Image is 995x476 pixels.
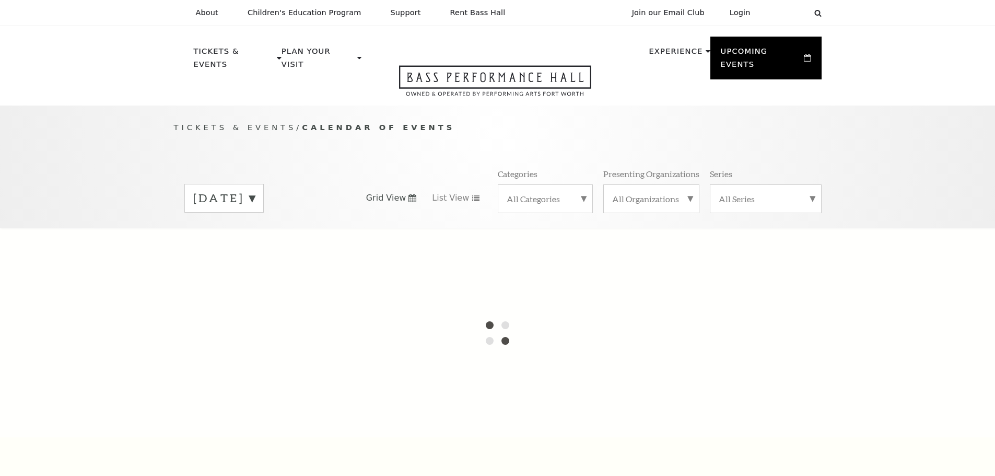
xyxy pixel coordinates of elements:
[282,45,355,77] p: Plan Your Visit
[366,192,406,204] span: Grid View
[174,121,822,134] p: /
[248,8,361,17] p: Children's Education Program
[767,8,804,18] select: Select:
[649,45,703,64] p: Experience
[196,8,218,17] p: About
[721,45,802,77] p: Upcoming Events
[194,45,275,77] p: Tickets & Events
[710,168,732,179] p: Series
[450,8,506,17] p: Rent Bass Hall
[432,192,469,204] span: List View
[507,193,584,204] label: All Categories
[719,193,813,204] label: All Series
[391,8,421,17] p: Support
[603,168,699,179] p: Presenting Organizations
[302,123,455,132] span: Calendar of Events
[174,123,297,132] span: Tickets & Events
[612,193,690,204] label: All Organizations
[193,190,255,206] label: [DATE]
[498,168,537,179] p: Categories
